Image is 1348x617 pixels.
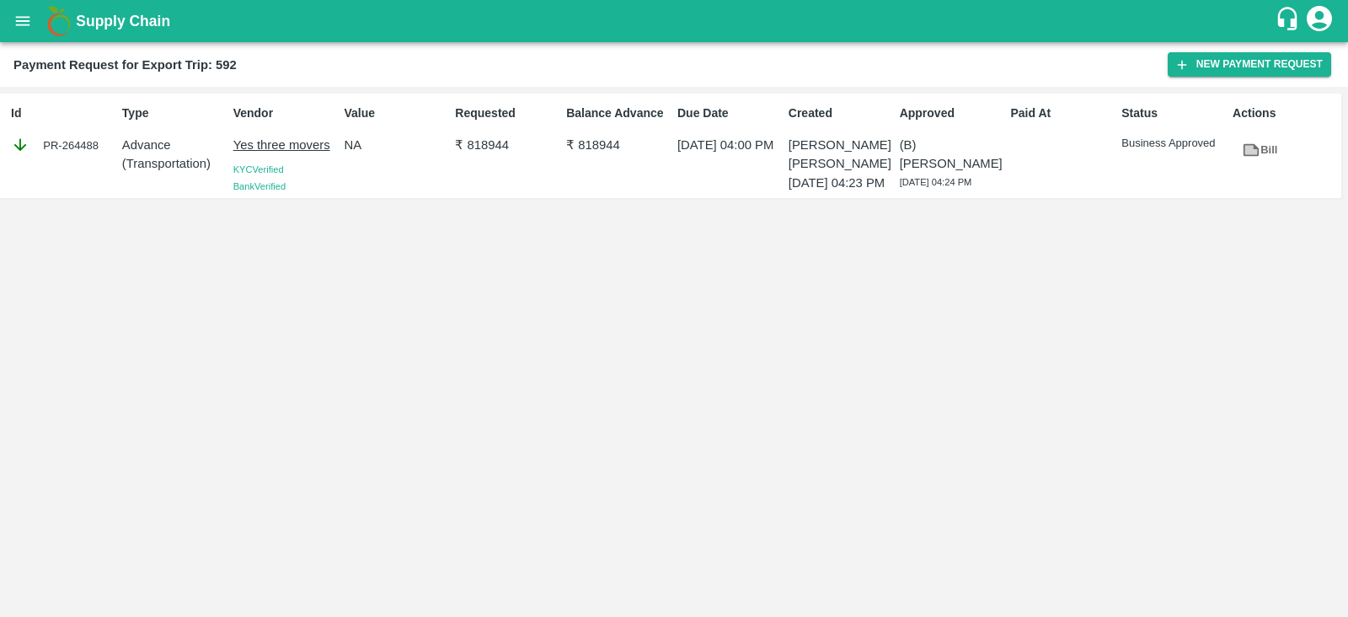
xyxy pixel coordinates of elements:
p: Status [1121,105,1226,122]
p: Paid At [1010,105,1115,122]
button: open drawer [3,2,42,40]
button: New Payment Request [1168,52,1331,77]
p: Type [122,105,227,122]
img: logo [42,4,76,38]
p: Value [344,105,448,122]
div: customer-support [1275,6,1304,36]
p: Approved [900,105,1004,122]
span: [DATE] 04:24 PM [900,177,972,187]
p: Balance Advance [566,105,671,122]
div: PR-264488 [11,136,115,154]
p: Requested [455,105,559,122]
p: Yes three movers [233,136,338,154]
p: Advance [122,136,227,154]
p: ₹ 818944 [566,136,671,154]
div: account of current user [1304,3,1335,39]
p: Created [789,105,893,122]
span: KYC Verified [233,164,284,174]
p: [DATE] 04:23 PM [789,174,893,192]
b: Supply Chain [76,13,170,30]
p: Vendor [233,105,338,122]
p: NA [344,136,448,154]
a: Bill [1233,136,1286,165]
p: (B) [PERSON_NAME] [900,136,1004,174]
b: Payment Request for Export Trip: 592 [13,58,237,72]
p: Due Date [677,105,782,122]
p: Business Approved [1121,136,1226,152]
p: ₹ 818944 [455,136,559,154]
p: Id [11,105,115,122]
a: Supply Chain [76,9,1275,33]
p: ( Transportation ) [122,154,227,173]
p: [PERSON_NAME] [PERSON_NAME] [789,136,893,174]
p: [DATE] 04:00 PM [677,136,782,154]
p: Actions [1233,105,1337,122]
span: Bank Verified [233,181,286,191]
